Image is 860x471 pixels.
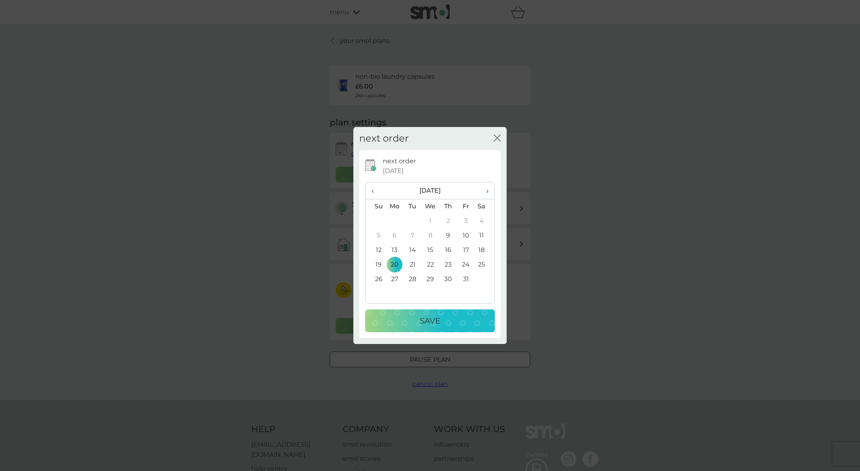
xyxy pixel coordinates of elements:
[421,199,439,214] th: We
[439,272,457,287] td: 30
[420,315,440,327] p: Save
[421,272,439,287] td: 29
[366,243,386,258] td: 12
[386,243,404,258] td: 13
[457,199,475,214] th: Fr
[366,272,386,287] td: 26
[421,228,439,243] td: 8
[404,272,421,287] td: 28
[457,228,475,243] td: 10
[386,199,404,214] th: Mo
[457,214,475,228] td: 3
[404,243,421,258] td: 14
[371,182,380,199] span: ‹
[457,258,475,272] td: 24
[475,228,494,243] td: 11
[386,182,475,199] th: [DATE]
[439,199,457,214] th: Th
[404,258,421,272] td: 21
[359,133,409,144] h2: next order
[421,214,439,228] td: 1
[475,243,494,258] td: 18
[386,228,404,243] td: 6
[475,214,494,228] td: 4
[383,156,416,166] p: next order
[421,258,439,272] td: 22
[439,214,457,228] td: 2
[366,228,386,243] td: 5
[439,258,457,272] td: 23
[386,258,404,272] td: 20
[481,182,489,199] span: ›
[439,243,457,258] td: 16
[366,258,386,272] td: 19
[386,272,404,287] td: 27
[457,243,475,258] td: 17
[494,134,501,143] button: close
[404,199,421,214] th: Tu
[475,258,494,272] td: 25
[421,243,439,258] td: 15
[383,166,404,176] span: [DATE]
[404,228,421,243] td: 7
[366,199,386,214] th: Su
[439,228,457,243] td: 9
[365,309,495,332] button: Save
[457,272,475,287] td: 31
[475,199,494,214] th: Sa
